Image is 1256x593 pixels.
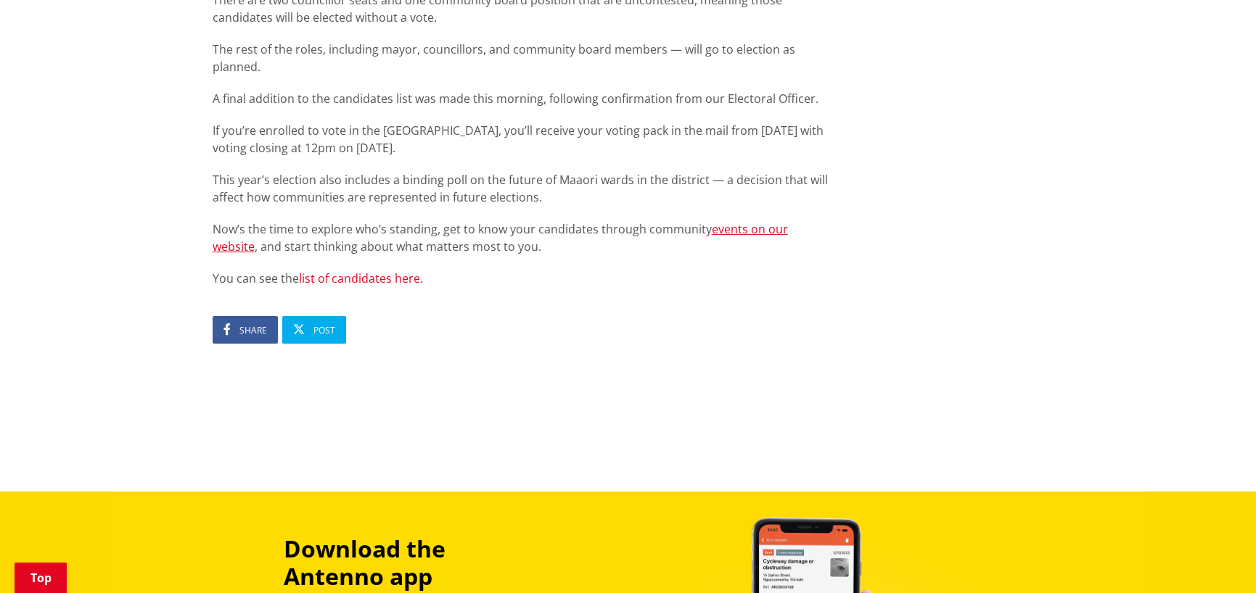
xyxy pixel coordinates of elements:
[213,41,831,75] p: The rest of the roles, including mayor, councillors, and community board members — will go to ele...
[213,90,831,107] p: A final addition to the candidates list was made this morning, following confirmation from our El...
[15,563,67,593] a: Top
[213,171,831,206] p: This year’s election also includes a binding poll on the future of Maaori wards in the district —...
[282,316,346,344] a: Post
[299,270,423,286] a: list of candidates here.
[284,535,546,591] h3: Download the Antenno app
[213,220,831,255] p: Now’s the time to explore who’s standing, get to know your candidates through community , and sta...
[213,122,831,157] p: If you’re enrolled to vote in the [GEOGRAPHIC_DATA], you’ll receive your voting pack in the mail ...
[213,221,788,254] a: events on our website
[239,324,267,336] span: Share
[1189,532,1241,584] iframe: Messenger Launcher
[313,324,335,336] span: Post
[213,316,278,344] a: Share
